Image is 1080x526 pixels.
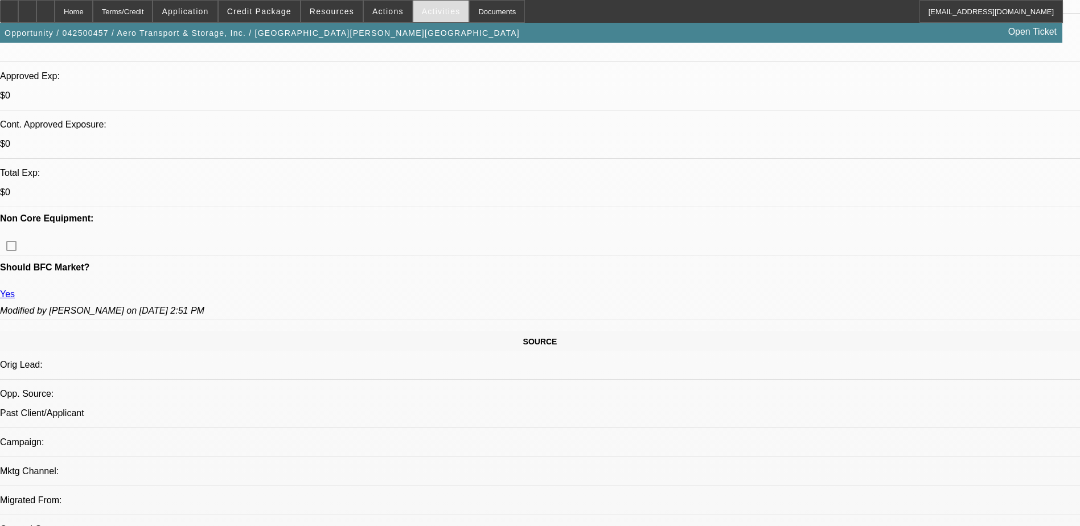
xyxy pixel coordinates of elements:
[301,1,363,22] button: Resources
[310,7,354,16] span: Resources
[422,7,461,16] span: Activities
[372,7,404,16] span: Actions
[153,1,217,22] button: Application
[162,7,208,16] span: Application
[413,1,469,22] button: Activities
[219,1,300,22] button: Credit Package
[364,1,412,22] button: Actions
[5,28,520,38] span: Opportunity / 042500457 / Aero Transport & Storage, Inc. / [GEOGRAPHIC_DATA][PERSON_NAME][GEOGRAP...
[523,337,557,346] span: SOURCE
[227,7,291,16] span: Credit Package
[1004,22,1061,42] a: Open Ticket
